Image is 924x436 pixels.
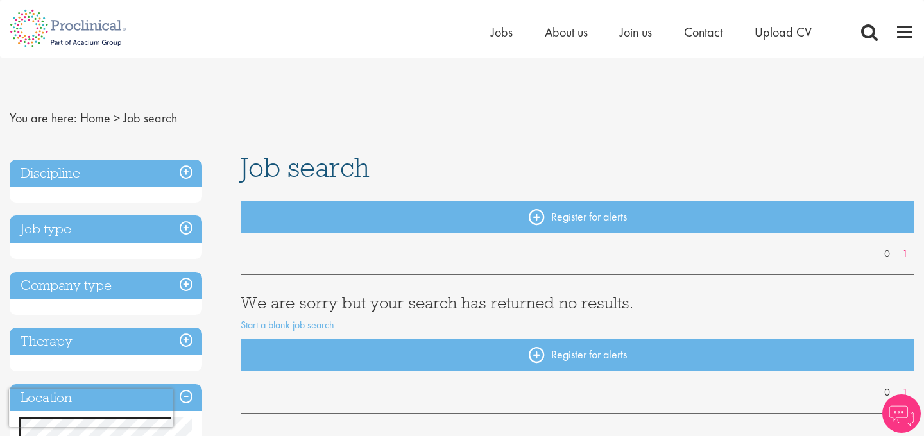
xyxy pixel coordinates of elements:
a: Jobs [491,24,513,40]
img: Chatbot [882,394,921,433]
a: 0 [878,385,896,400]
a: breadcrumb link [80,110,110,126]
span: Job search [241,150,370,185]
h3: We are sorry but your search has returned no results. [241,294,914,311]
span: > [114,110,120,126]
a: About us [545,24,588,40]
h3: Company type [10,272,202,299]
a: 1 [896,385,914,400]
iframe: reCAPTCHA [9,389,173,427]
h3: Discipline [10,160,202,187]
a: Upload CV [755,24,812,40]
a: Join us [620,24,652,40]
a: 0 [878,247,896,262]
h3: Therapy [10,328,202,355]
a: Register for alerts [241,339,914,371]
h3: Job type [10,215,202,243]
span: Job search [123,110,177,126]
a: 1 [896,247,914,262]
a: Register for alerts [241,201,914,233]
a: Contact [684,24,723,40]
h3: Location [10,384,202,412]
a: Start a blank job search [241,318,334,331]
span: You are here: [10,110,77,126]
